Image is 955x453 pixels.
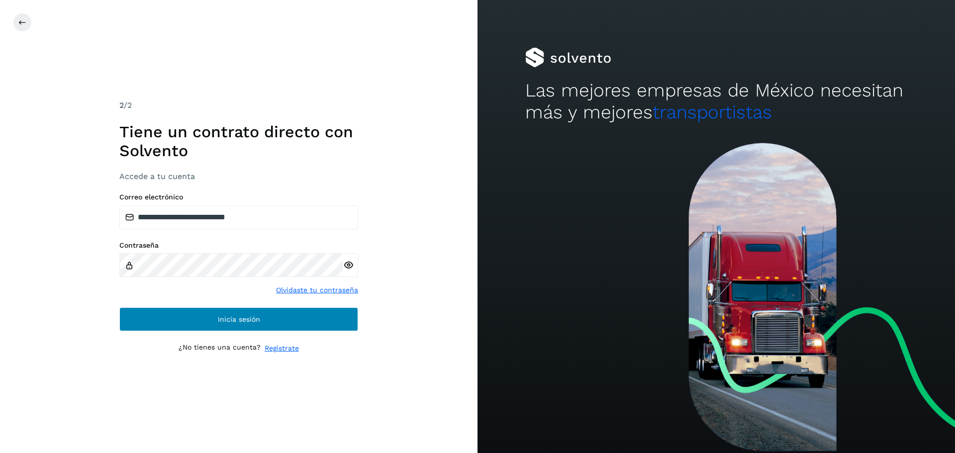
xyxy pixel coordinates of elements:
[119,172,358,181] h3: Accede a tu cuenta
[179,343,261,354] p: ¿No tienes una cuenta?
[119,241,358,250] label: Contraseña
[218,316,260,323] span: Inicia sesión
[276,285,358,295] a: Olvidaste tu contraseña
[265,343,299,354] a: Regístrate
[119,100,124,110] span: 2
[119,193,358,201] label: Correo electrónico
[525,80,907,124] h2: Las mejores empresas de México necesitan más y mejores
[119,307,358,331] button: Inicia sesión
[119,99,358,111] div: /2
[119,122,358,161] h1: Tiene un contrato directo con Solvento
[653,101,772,123] span: transportistas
